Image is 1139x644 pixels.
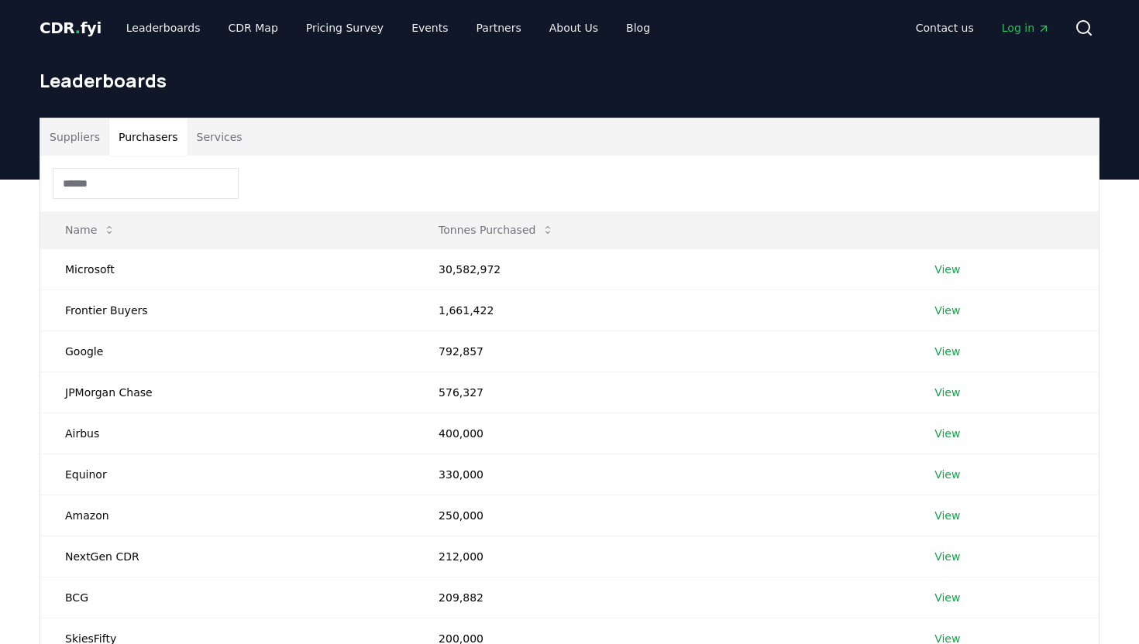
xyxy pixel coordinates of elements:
[1002,20,1050,36] span: Log in
[934,262,960,277] a: View
[40,413,414,454] td: Airbus
[53,214,128,245] button: Name
[934,385,960,400] a: View
[414,454,910,495] td: 330,000
[414,413,910,454] td: 400,000
[537,14,611,42] a: About Us
[40,495,414,536] td: Amazon
[109,118,188,156] button: Purchasers
[934,426,960,441] a: View
[934,549,960,564] a: View
[40,536,414,577] td: NextGen CDR
[934,303,960,318] a: View
[414,331,910,372] td: 792,857
[40,289,414,331] td: Frontier Buyers
[414,289,910,331] td: 1,661,422
[414,372,910,413] td: 576,327
[426,214,566,245] button: Tonnes Purchased
[40,19,102,37] span: CDR fyi
[40,17,102,39] a: CDR.fyi
[903,14,986,42] a: Contact us
[934,590,960,605] a: View
[414,248,910,289] td: 30,582,972
[294,14,396,42] a: Pricing Survey
[414,495,910,536] td: 250,000
[934,467,960,482] a: View
[40,372,414,413] td: JPMorgan Chase
[114,14,662,42] nav: Main
[40,248,414,289] td: Microsoft
[934,344,960,359] a: View
[903,14,1062,42] nav: Main
[40,118,109,156] button: Suppliers
[614,14,662,42] a: Blog
[114,14,213,42] a: Leaderboards
[40,577,414,618] td: BCG
[414,536,910,577] td: 212,000
[934,508,960,523] a: View
[399,14,460,42] a: Events
[40,68,1099,93] h1: Leaderboards
[464,14,534,42] a: Partners
[40,331,414,372] td: Google
[989,14,1062,42] a: Log in
[40,454,414,495] td: Equinor
[414,577,910,618] td: 209,882
[216,14,291,42] a: CDR Map
[188,118,252,156] button: Services
[75,19,81,37] span: .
